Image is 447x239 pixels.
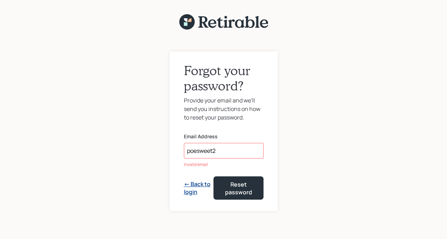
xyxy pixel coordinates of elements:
[184,96,264,122] div: Provide your email and we'll send you instructions on how to reset your password.
[184,133,264,140] label: Email Address
[184,161,264,168] div: Invalid email
[184,180,214,196] a: ← Back to login
[213,176,263,200] button: Reset password
[222,180,254,196] div: Reset password
[184,63,264,93] h1: Forgot your password?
